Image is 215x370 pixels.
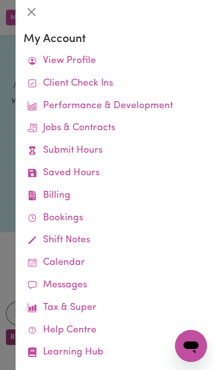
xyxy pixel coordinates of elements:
[23,274,207,297] a: Messages
[23,207,207,230] a: Bookings
[23,297,207,319] a: Tax & Super
[23,73,207,95] a: Client Check Ins
[23,162,207,185] a: Saved Hours
[23,140,207,162] a: Submit Hours
[23,32,207,46] h3: My Account
[23,319,207,342] a: Help Centre
[23,341,207,364] a: Learning Hub
[23,50,207,73] a: View Profile
[23,4,39,20] button: Close
[23,252,207,274] a: Calendar
[23,185,207,207] a: Billing
[23,229,207,252] a: Shift Notes
[175,330,207,362] iframe: Button to launch messaging window
[23,117,207,140] a: Jobs & Contracts
[23,95,207,118] a: Performance & Development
